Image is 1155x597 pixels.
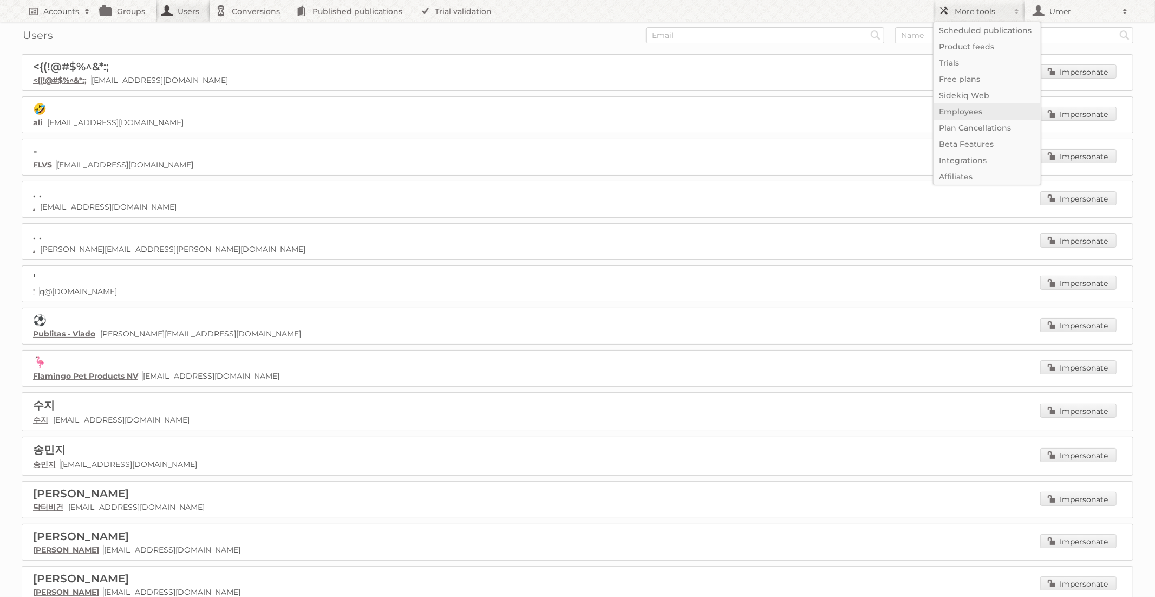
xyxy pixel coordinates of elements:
[1040,534,1117,548] a: Impersonate
[1040,448,1117,462] a: Impersonate
[33,545,99,555] a: [PERSON_NAME]
[33,399,55,412] span: 수지
[1040,233,1117,248] a: Impersonate
[33,102,47,115] span: 🤣
[1040,576,1117,590] a: Impersonate
[33,244,1122,254] p: [PERSON_NAME][EMAIL_ADDRESS][PERSON_NAME][DOMAIN_NAME]
[934,136,1041,152] a: Beta Features
[1040,360,1117,374] a: Impersonate
[33,502,1122,512] p: [EMAIL_ADDRESS][DOMAIN_NAME]
[33,502,63,512] a: 닥터비건
[33,371,138,381] a: Flamingo Pet Products NV
[934,168,1041,185] a: Affiliates
[1040,64,1117,79] a: Impersonate
[955,6,1009,17] h2: More tools
[895,27,1133,43] input: Name
[33,459,1122,470] p: [EMAIL_ADDRESS][DOMAIN_NAME]
[33,229,42,242] span: . .
[33,415,48,425] a: 수지
[33,587,99,597] a: [PERSON_NAME]
[33,287,1122,296] p: q@[DOMAIN_NAME]
[934,120,1041,136] a: Plan Cancellations
[33,572,129,585] span: [PERSON_NAME]
[33,371,1122,381] p: [EMAIL_ADDRESS][DOMAIN_NAME]
[33,160,52,170] a: FLVS
[33,443,66,456] span: 송민지
[33,60,109,73] span: <{(!@#$%^&*:;
[934,103,1041,120] a: Employees
[1040,276,1117,290] a: Impersonate
[33,356,47,369] span: 🦩
[33,202,1122,212] p: [EMAIL_ADDRESS][DOMAIN_NAME]
[934,71,1041,87] a: Free plans
[1040,107,1117,121] a: Impersonate
[33,587,1122,597] p: [EMAIL_ADDRESS][DOMAIN_NAME]
[33,487,129,500] span: [PERSON_NAME]
[1040,404,1117,418] a: Impersonate
[33,459,56,469] a: 송민지
[867,27,884,43] input: Search
[33,287,35,296] a: '
[33,415,1122,425] p: [EMAIL_ADDRESS][DOMAIN_NAME]
[1117,27,1133,43] input: Search
[934,55,1041,71] a: Trials
[33,160,1122,170] p: [EMAIL_ADDRESS][DOMAIN_NAME]
[33,329,1122,339] p: [PERSON_NAME][EMAIL_ADDRESS][DOMAIN_NAME]
[646,27,884,43] input: Email
[1040,492,1117,506] a: Impersonate
[33,75,1122,85] p: [EMAIL_ADDRESS][DOMAIN_NAME]
[33,244,35,254] a: .
[934,152,1041,168] a: Integrations
[934,38,1041,55] a: Product feeds
[934,87,1041,103] a: Sidekiq Web
[33,329,95,339] a: Publitas - Vlado
[33,118,42,127] a: ali
[33,202,35,212] a: .
[33,530,129,543] span: [PERSON_NAME]
[33,187,42,200] span: . .
[33,545,1122,555] p: [EMAIL_ADDRESS][DOMAIN_NAME]
[33,314,47,327] span: ⚽
[1047,6,1117,17] h2: Umer
[1040,318,1117,332] a: Impersonate
[934,22,1041,38] a: Scheduled publications
[33,271,35,284] span: '
[33,118,1122,127] p: [EMAIL_ADDRESS][DOMAIN_NAME]
[1040,149,1117,163] a: Impersonate
[33,145,37,158] span: -
[43,6,79,17] h2: Accounts
[33,75,87,85] a: <{(!@#$%^&*:;
[1040,191,1117,205] a: Impersonate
